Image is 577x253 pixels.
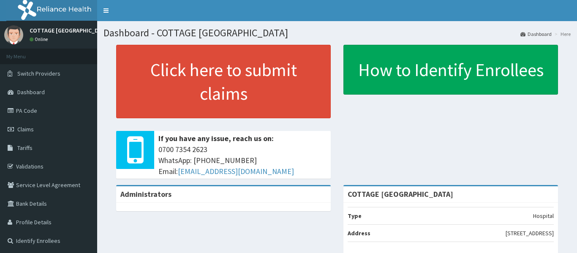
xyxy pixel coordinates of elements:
a: Click here to submit claims [116,45,331,118]
p: Hospital [533,212,554,220]
b: Address [348,229,370,237]
img: User Image [4,25,23,44]
li: Here [553,30,571,38]
b: Administrators [120,189,171,199]
span: Claims [17,125,34,133]
span: Switch Providers [17,70,60,77]
span: Tariffs [17,144,33,152]
h1: Dashboard - COTTAGE [GEOGRAPHIC_DATA] [103,27,571,38]
a: How to Identify Enrollees [343,45,558,95]
span: Dashboard [17,88,45,96]
strong: COTTAGE [GEOGRAPHIC_DATA] [348,189,453,199]
b: If you have any issue, reach us on: [158,133,274,143]
a: [EMAIL_ADDRESS][DOMAIN_NAME] [178,166,294,176]
a: Online [30,36,50,42]
b: Type [348,212,362,220]
span: 0700 7354 2623 WhatsApp: [PHONE_NUMBER] Email: [158,144,327,177]
p: COTTAGE [GEOGRAPHIC_DATA] [30,27,110,33]
a: Dashboard [520,30,552,38]
p: [STREET_ADDRESS] [506,229,554,237]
